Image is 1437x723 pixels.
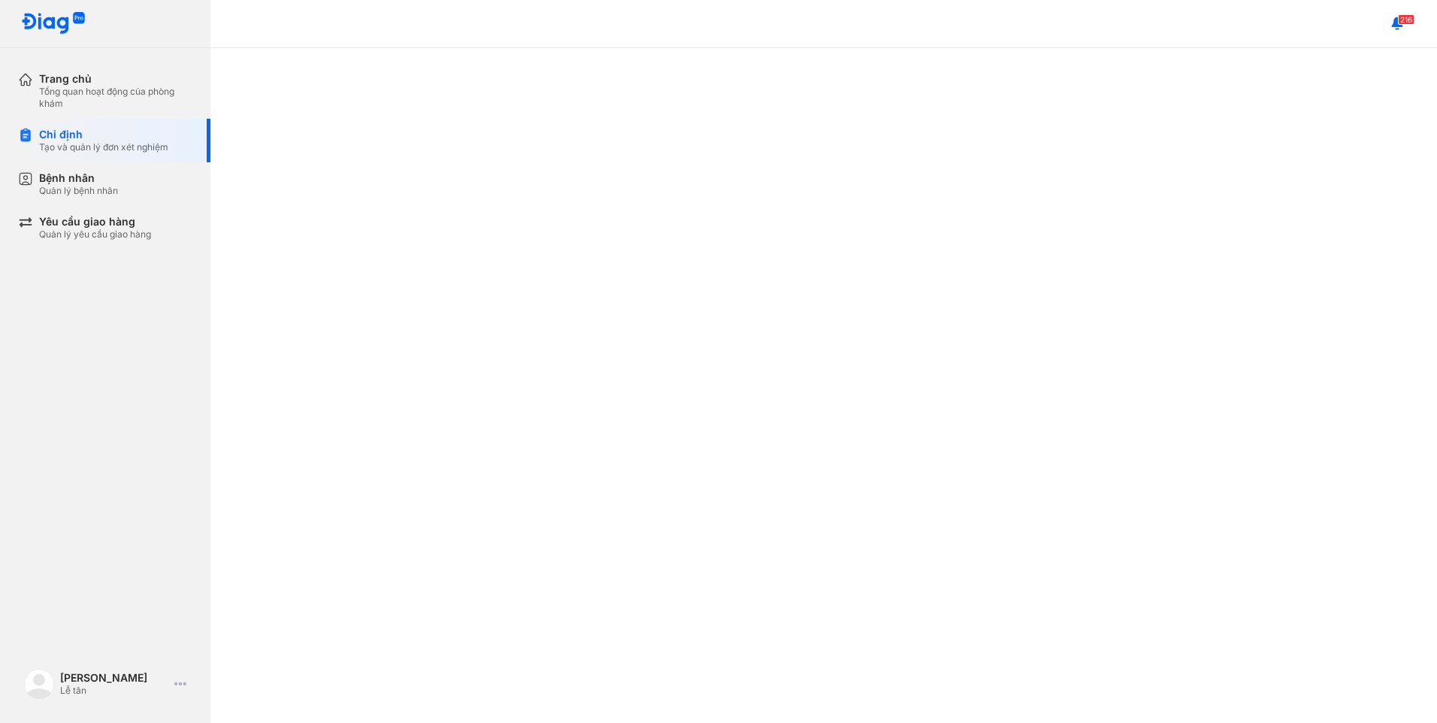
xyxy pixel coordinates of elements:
[39,86,192,110] div: Tổng quan hoạt động của phòng khám
[60,685,168,697] div: Lễ tân
[39,141,168,153] div: Tạo và quản lý đơn xét nghiệm
[24,669,54,699] img: logo
[39,215,151,228] div: Yêu cầu giao hàng
[1398,14,1414,25] span: 216
[39,128,168,141] div: Chỉ định
[39,72,192,86] div: Trang chủ
[39,228,151,240] div: Quản lý yêu cầu giao hàng
[60,671,168,685] div: [PERSON_NAME]
[39,171,118,185] div: Bệnh nhân
[39,185,118,197] div: Quản lý bệnh nhân
[21,12,86,35] img: logo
